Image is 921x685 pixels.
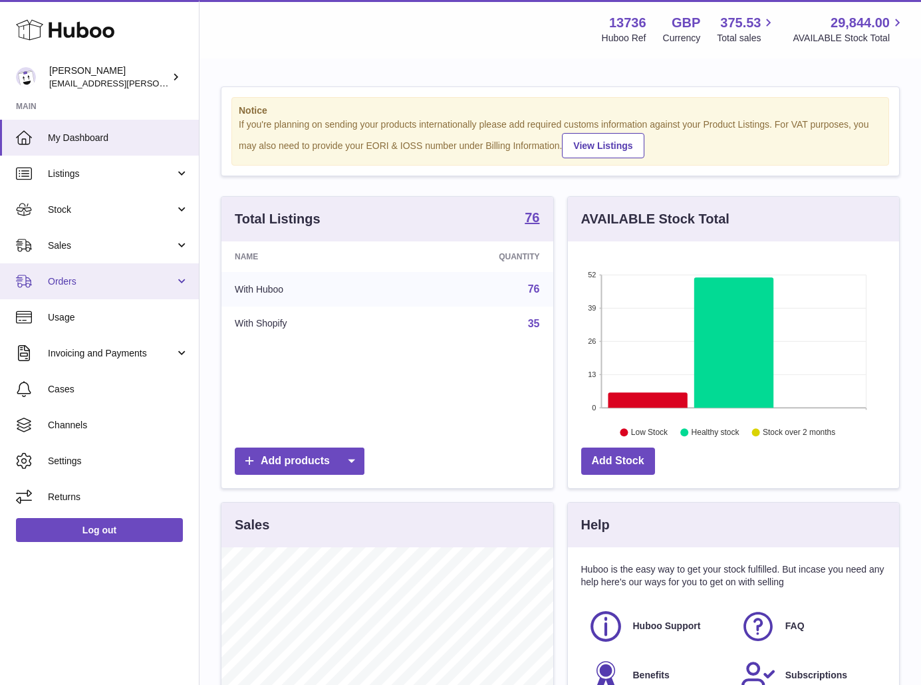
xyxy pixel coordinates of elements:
div: [PERSON_NAME] [49,65,169,90]
a: Add products [235,448,364,475]
span: Listings [48,168,175,180]
div: Currency [663,32,701,45]
span: Cases [48,383,189,396]
span: FAQ [785,620,805,632]
text: 39 [588,304,596,312]
div: Huboo Ref [602,32,646,45]
text: Stock over 2 months [763,428,835,437]
span: [EMAIL_ADDRESS][PERSON_NAME][DOMAIN_NAME] [49,78,267,88]
text: 26 [588,337,596,345]
strong: 13736 [609,14,646,32]
span: Settings [48,455,189,468]
td: With Shopify [221,307,400,341]
img: horia@orea.uk [16,67,36,87]
strong: GBP [672,14,700,32]
h3: Sales [235,516,269,534]
span: Usage [48,311,189,324]
h3: AVAILABLE Stock Total [581,210,729,228]
span: Benefits [633,669,670,682]
span: 375.53 [720,14,761,32]
span: My Dashboard [48,132,189,144]
a: Huboo Support [588,609,727,644]
a: View Listings [562,133,644,158]
text: 13 [588,370,596,378]
span: Orders [48,275,175,288]
span: 29,844.00 [831,14,890,32]
a: 375.53 Total sales [717,14,776,45]
a: 29,844.00 AVAILABLE Stock Total [793,14,905,45]
td: With Huboo [221,272,400,307]
span: Total sales [717,32,776,45]
span: Sales [48,239,175,252]
a: 76 [525,211,539,227]
a: Log out [16,518,183,542]
span: Invoicing and Payments [48,347,175,360]
text: 52 [588,271,596,279]
span: Subscriptions [785,669,847,682]
a: FAQ [740,609,879,644]
text: Low Stock [630,428,668,437]
a: 35 [528,318,540,329]
strong: Notice [239,104,882,117]
span: Channels [48,419,189,432]
h3: Help [581,516,610,534]
p: Huboo is the easy way to get your stock fulfilled. But incase you need any help here's our ways f... [581,563,886,589]
a: Add Stock [581,448,655,475]
strong: 76 [525,211,539,224]
div: If you're planning on sending your products internationally please add required customs informati... [239,118,882,158]
span: Stock [48,204,175,216]
span: Huboo Support [633,620,701,632]
span: AVAILABLE Stock Total [793,32,905,45]
th: Name [221,241,400,272]
text: 0 [592,404,596,412]
th: Quantity [400,241,553,272]
h3: Total Listings [235,210,321,228]
a: 76 [528,283,540,295]
text: Healthy stock [691,428,739,437]
span: Returns [48,491,189,503]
